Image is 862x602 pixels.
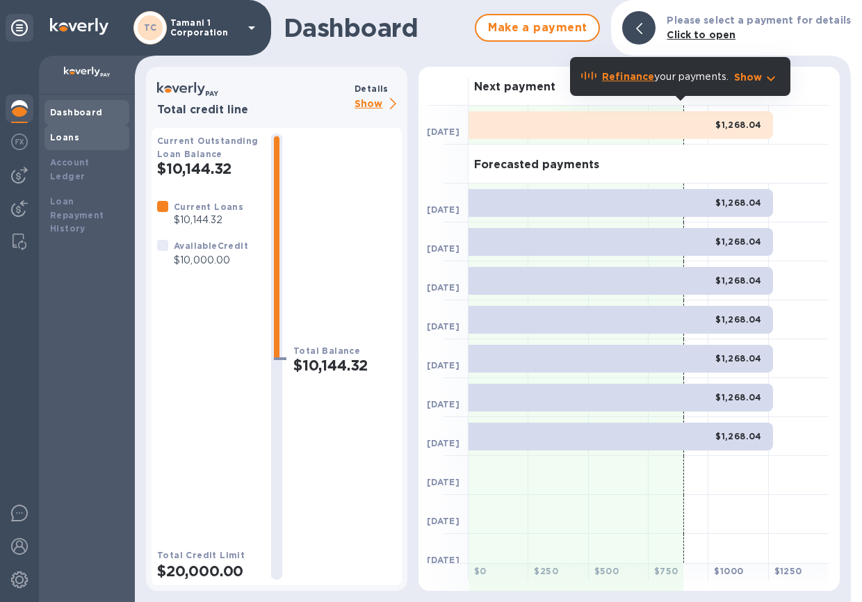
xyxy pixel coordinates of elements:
[11,133,28,150] img: Foreign exchange
[715,197,762,208] b: $1,268.04
[475,14,600,42] button: Make a payment
[715,392,762,402] b: $1,268.04
[715,431,762,441] b: $1,268.04
[427,243,460,254] b: [DATE]
[427,127,460,137] b: [DATE]
[293,357,396,374] h2: $10,144.32
[474,158,599,172] h3: Forecasted payments
[50,196,104,234] b: Loan Repayment History
[427,477,460,487] b: [DATE]
[427,321,460,332] b: [DATE]
[355,83,389,94] b: Details
[427,282,460,293] b: [DATE]
[157,550,245,560] b: Total Credit Limit
[144,22,157,33] b: TC
[734,70,779,84] button: Show
[170,18,240,38] p: Tamani 1 Corporation
[6,14,33,42] div: Unpin categories
[157,104,349,117] h3: Total credit line
[474,81,555,94] h3: Next payment
[487,19,587,36] span: Make a payment
[174,253,248,268] p: $10,000.00
[50,132,79,143] b: Loans
[715,353,762,364] b: $1,268.04
[293,345,360,356] b: Total Balance
[174,202,243,212] b: Current Loans
[602,71,654,82] b: Refinance
[427,399,460,409] b: [DATE]
[715,236,762,247] b: $1,268.04
[427,360,460,371] b: [DATE]
[667,15,851,26] b: Please select a payment for details
[50,107,103,117] b: Dashboard
[715,314,762,325] b: $1,268.04
[427,204,460,215] b: [DATE]
[427,555,460,565] b: [DATE]
[50,157,90,181] b: Account Ledger
[667,29,735,40] b: Click to open
[157,160,260,177] h2: $10,144.32
[157,562,260,580] h2: $20,000.00
[284,13,468,42] h1: Dashboard
[50,18,108,35] img: Logo
[715,120,762,130] b: $1,268.04
[714,566,743,576] b: $ 1000
[157,136,259,159] b: Current Outstanding Loan Balance
[355,96,402,113] p: Show
[174,213,243,227] p: $10,144.32
[715,275,762,286] b: $1,268.04
[774,566,802,576] b: $ 1250
[734,70,763,84] p: Show
[427,516,460,526] b: [DATE]
[427,438,460,448] b: [DATE]
[602,70,729,84] p: your payments.
[174,241,248,251] b: Available Credit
